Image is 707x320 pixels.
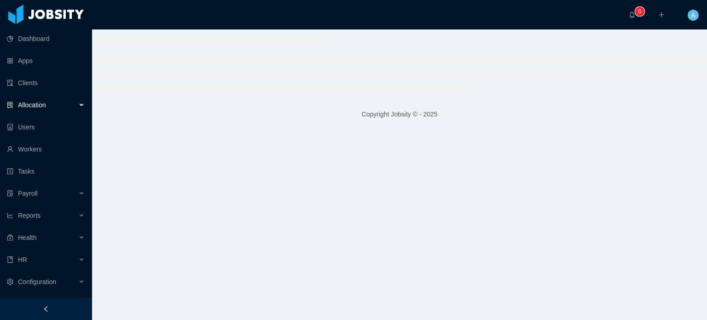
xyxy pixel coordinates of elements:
[18,190,38,197] span: Payroll
[18,212,41,219] span: Reports
[7,212,13,219] i: icon: line-chart
[635,7,644,16] sup: 0
[7,118,85,136] a: icon: robotUsers
[7,279,13,285] i: icon: setting
[92,99,707,130] footer: Copyright Jobsity © - 2025
[18,101,46,109] span: Allocation
[18,256,27,263] span: HR
[7,256,13,263] i: icon: book
[7,140,85,158] a: icon: userWorkers
[691,10,695,21] span: A
[7,234,13,241] i: icon: medicine-box
[18,278,56,285] span: Configuration
[7,74,85,92] a: icon: auditClients
[658,12,665,18] i: icon: plus
[7,190,13,197] i: icon: file-protect
[18,234,36,241] span: Health
[7,102,13,108] i: icon: solution
[7,162,85,180] a: icon: profileTasks
[629,12,635,18] i: icon: bell
[7,29,85,48] a: icon: pie-chartDashboard
[7,52,85,70] a: icon: appstoreApps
